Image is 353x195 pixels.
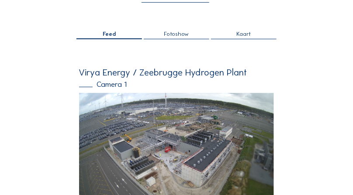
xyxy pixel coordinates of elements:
[236,31,251,37] span: Kaart
[103,31,116,37] span: Feed
[164,31,189,37] span: Fotoshow
[79,81,274,88] div: Camera 1
[79,68,274,77] div: Virya Energy / Zeebrugge Hydrogen Plant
